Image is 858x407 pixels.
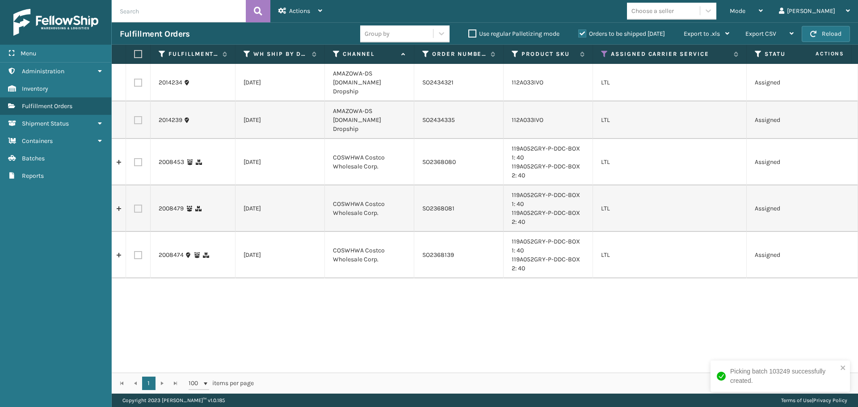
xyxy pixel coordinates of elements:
span: Export to .xls [684,30,720,38]
td: [DATE] [236,139,325,185]
td: COSWHWA Costco Wholesale Corp. [325,185,414,232]
a: 2008474 [159,251,184,260]
a: 119A052GRY-P-DDC-BOX 1: 40 [512,238,580,254]
td: SO2434335 [414,101,504,139]
td: LTL [593,139,747,185]
h3: Fulfillment Orders [120,29,189,39]
span: Export CSV [745,30,776,38]
td: Assigned [747,139,836,185]
a: 119A052GRY-P-DDC-BOX 2: 40 [512,256,580,272]
td: AMAZOWA-DS [DOMAIN_NAME] Dropship [325,64,414,101]
span: Shipment Status [22,120,69,127]
div: Choose a seller [631,6,674,16]
td: AMAZOWA-DS [DOMAIN_NAME] Dropship [325,101,414,139]
span: Containers [22,137,53,145]
span: Administration [22,67,64,75]
button: Reload [802,26,850,42]
a: 119A052GRY-P-DDC-BOX 1: 40 [512,145,580,161]
td: Assigned [747,101,836,139]
p: Copyright 2023 [PERSON_NAME]™ v 1.0.185 [122,394,225,407]
span: Menu [21,50,36,57]
label: Channel [343,50,397,58]
div: 1 - 5 of 5 items [266,379,848,388]
td: SO2368139 [414,232,504,278]
span: Mode [730,7,745,15]
td: [DATE] [236,232,325,278]
td: LTL [593,232,747,278]
td: [DATE] [236,64,325,101]
span: 100 [189,379,202,388]
a: 2008453 [159,158,184,167]
td: LTL [593,185,747,232]
label: Status [765,50,819,58]
div: Group by [365,29,390,38]
td: COSWHWA Costco Wholesale Corp. [325,232,414,278]
label: WH Ship By Date [253,50,307,58]
span: Actions [289,7,310,15]
td: Assigned [747,185,836,232]
span: items per page [189,377,254,390]
a: 1 [142,377,156,390]
label: Order Number [432,50,486,58]
td: [DATE] [236,185,325,232]
a: 2008479 [159,204,184,213]
span: Fulfillment Orders [22,102,72,110]
td: Assigned [747,64,836,101]
a: 2014239 [159,116,182,125]
a: 112A033IVO [512,116,543,124]
a: 112A033IVO [512,79,543,86]
td: COSWHWA Costco Wholesale Corp. [325,139,414,185]
td: SO2368081 [414,185,504,232]
span: Batches [22,155,45,162]
td: LTL [593,101,747,139]
a: 119A052GRY-P-DDC-BOX 2: 40 [512,163,580,179]
span: Reports [22,172,44,180]
td: SO2434321 [414,64,504,101]
label: Assigned Carrier Service [611,50,729,58]
a: 2014234 [159,78,182,87]
button: close [840,364,846,373]
label: Use regular Palletizing mode [468,30,559,38]
a: 119A052GRY-P-DDC-BOX 1: 40 [512,191,580,208]
span: Inventory [22,85,48,92]
a: 119A052GRY-P-DDC-BOX 2: 40 [512,209,580,226]
td: [DATE] [236,101,325,139]
div: Picking batch 103249 successfully created. [730,367,837,386]
label: Orders to be shipped [DATE] [578,30,665,38]
td: SO2368080 [414,139,504,185]
span: Actions [787,46,850,61]
td: LTL [593,64,747,101]
td: Assigned [747,232,836,278]
label: Product SKU [522,50,576,58]
label: Fulfillment Order Id [168,50,218,58]
img: logo [13,9,98,36]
